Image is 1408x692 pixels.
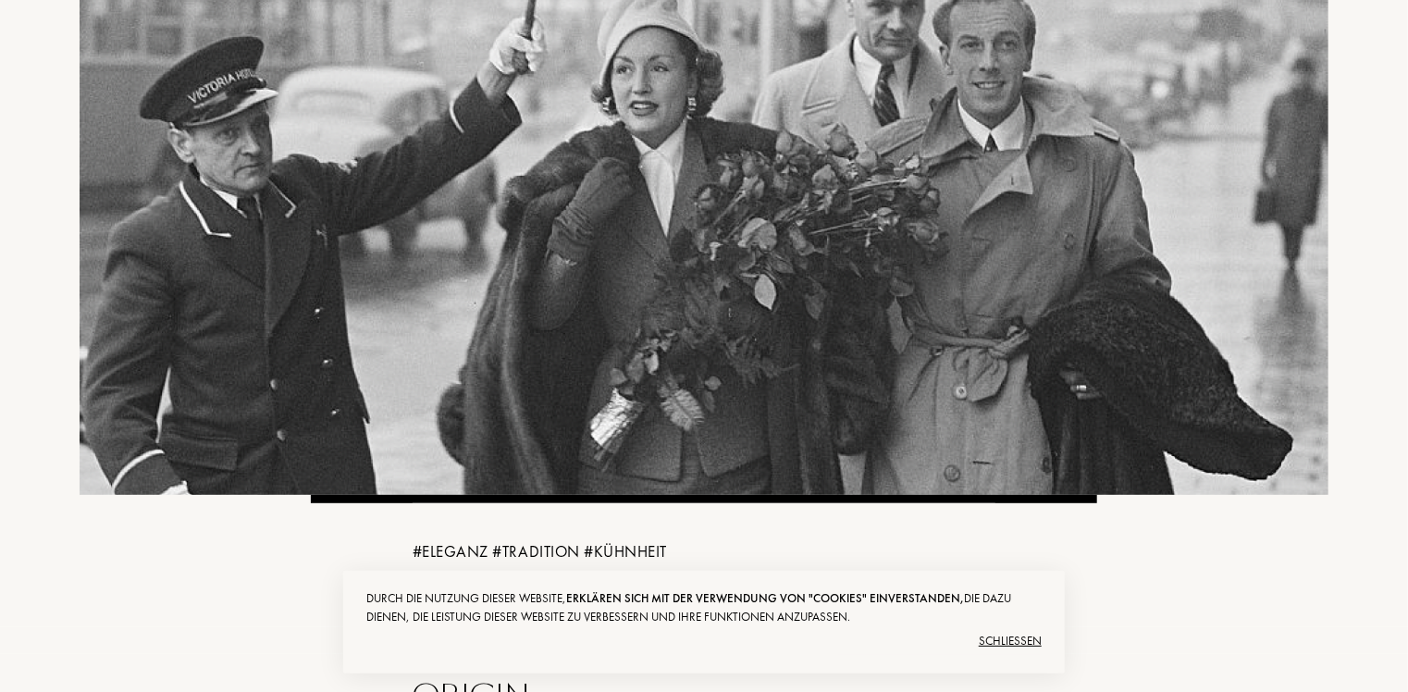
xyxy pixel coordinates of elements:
span: # ELEGANZ [413,541,493,562]
div: Schließen [366,626,1042,656]
div: Durch die Nutzung dieser Website, die dazu dienen, die Leistung dieser Website zu verbessern und ... [366,589,1042,626]
span: # KÜHNHEIT [584,541,667,562]
span: # TRADITION [493,541,585,562]
span: erklären sich mit der Verwendung von "Cookies" einverstanden, [566,590,964,606]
